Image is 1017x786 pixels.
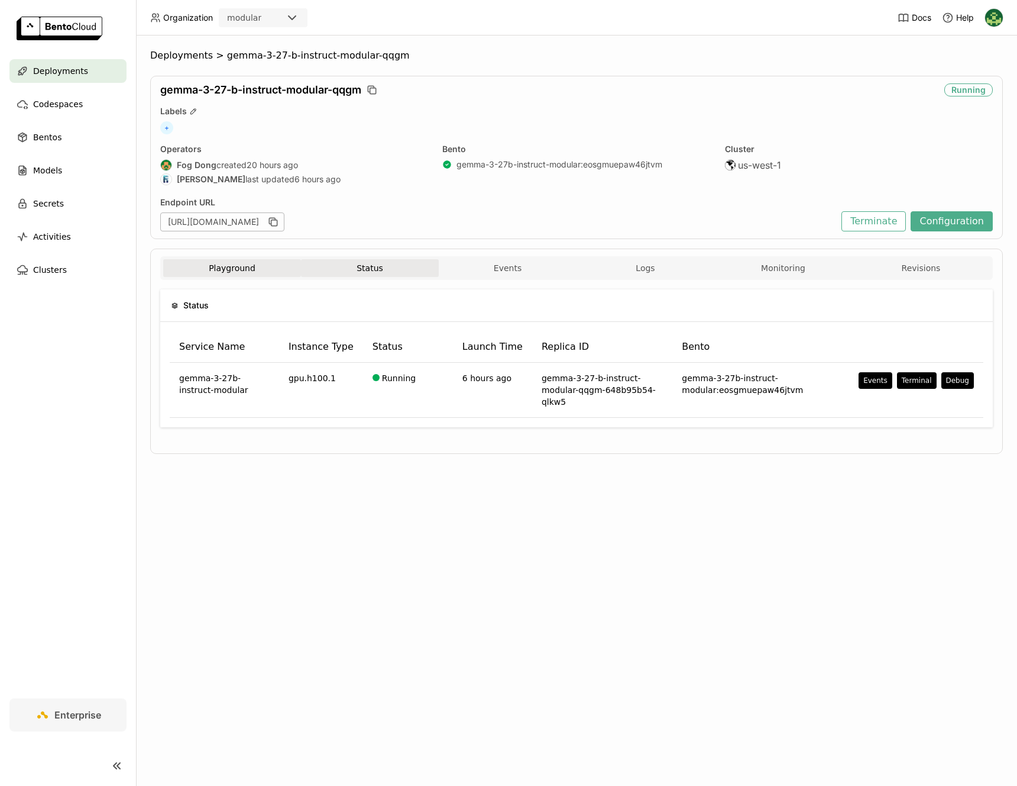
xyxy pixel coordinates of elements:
div: created [160,159,428,171]
span: Deployments [150,50,213,62]
td: gemma-3-27-b-instruct-modular-qqgm-648b95b54-qlkw5 [532,363,672,418]
span: Clusters [33,263,67,277]
td: gemma-3-27b-instruct-modular:eosgmuepaw46jtvm [672,363,849,418]
img: Kevin Bi [985,9,1003,27]
a: Codespaces [9,92,127,116]
img: Fog Dong [161,160,171,170]
button: Events [439,259,576,277]
div: last updated [160,173,428,185]
th: Launch Time [453,331,532,363]
div: Bento [442,144,710,154]
span: Activities [33,230,71,244]
div: Cluster [725,144,993,154]
div: Events [863,376,888,385]
span: gemma-3-27-b-instruct-modular-qqgm [160,83,361,96]
a: Clusters [9,258,127,282]
div: Endpoint URL [160,197,835,208]
button: Terminate [841,211,906,231]
strong: [PERSON_NAME] [177,174,245,185]
span: Deployments [33,64,88,78]
span: Secrets [33,196,64,211]
span: gemma-3-27-b-instruct-modular-qqgm [227,50,410,62]
span: Codespaces [33,97,83,111]
button: Monitoring [714,259,852,277]
span: gemma-3-27b-instruct-modular [179,372,270,396]
span: Organization [163,12,213,23]
span: Status [183,299,209,312]
a: Secrets [9,192,127,215]
img: logo [17,17,102,40]
button: Events [859,372,892,389]
th: Bento [672,331,849,363]
span: us-west-1 [738,159,781,171]
div: [URL][DOMAIN_NAME] [160,212,284,231]
a: Models [9,159,127,182]
a: Enterprise [9,698,127,732]
button: Debug [941,372,974,389]
td: gpu.h100.1 [279,363,363,418]
a: Docs [898,12,931,24]
button: Playground [163,259,301,277]
nav: Breadcrumbs navigation [150,50,1003,62]
span: Help [956,12,974,23]
button: Status [301,259,439,277]
span: 20 hours ago [247,160,298,170]
div: Labels [160,106,993,117]
button: Revisions [852,259,990,277]
span: Bentos [33,130,61,144]
th: Replica ID [532,331,672,363]
div: Running [944,83,993,96]
td: Running [363,363,453,418]
th: Status [363,331,453,363]
button: Configuration [911,211,993,231]
input: Selected modular. [263,12,264,24]
th: Instance Type [279,331,363,363]
a: Deployments [9,59,127,83]
a: Bentos [9,125,127,149]
div: Help [942,12,974,24]
span: Docs [912,12,931,23]
span: 6 hours ago [294,174,341,185]
th: Service Name [170,331,279,363]
span: Models [33,163,62,178]
button: Terminal [897,372,937,389]
span: > [213,50,227,62]
div: Operators [160,144,428,154]
div: modular [227,12,261,24]
strong: Fog Dong [177,160,216,170]
img: Frost Ming [161,174,171,185]
span: Enterprise [54,709,101,721]
a: gemma-3-27b-instruct-modular:eosgmuepaw46jtvm [456,159,662,170]
span: Logs [636,263,655,273]
a: Activities [9,225,127,249]
span: 6 hours ago [462,373,511,383]
span: + [160,121,173,134]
